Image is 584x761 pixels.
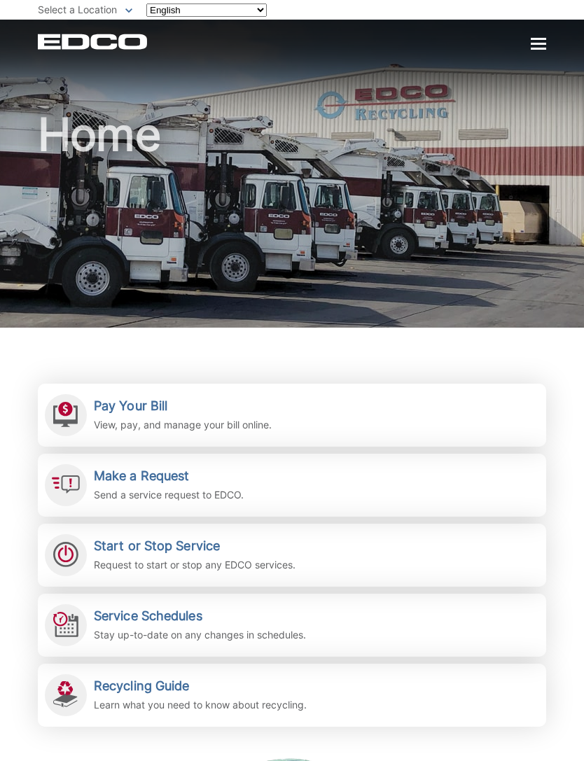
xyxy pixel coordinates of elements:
a: Recycling Guide Learn what you need to know about recycling. [38,664,546,727]
h2: Recycling Guide [94,678,307,694]
p: Learn what you need to know about recycling. [94,697,307,713]
select: Select a language [146,4,267,17]
p: Stay up-to-date on any changes in schedules. [94,627,306,643]
h1: Home [38,112,546,334]
p: Request to start or stop any EDCO services. [94,557,296,573]
p: View, pay, and manage your bill online. [94,417,272,433]
a: EDCD logo. Return to the homepage. [38,34,149,50]
h2: Pay Your Bill [94,398,272,414]
p: Send a service request to EDCO. [94,487,244,503]
a: Pay Your Bill View, pay, and manage your bill online. [38,384,546,447]
h2: Service Schedules [94,608,306,624]
h2: Make a Request [94,468,244,484]
a: Make a Request Send a service request to EDCO. [38,454,546,517]
span: Select a Location [38,4,117,15]
h2: Start or Stop Service [94,538,296,554]
a: Service Schedules Stay up-to-date on any changes in schedules. [38,594,546,657]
